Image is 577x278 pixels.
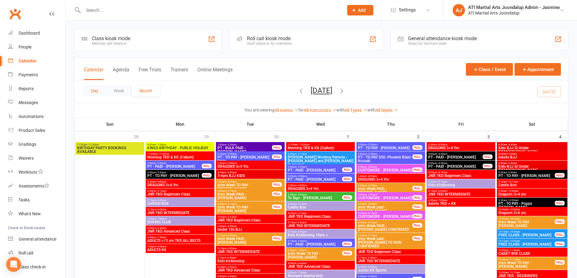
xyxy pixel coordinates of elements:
div: FULL [555,232,565,237]
span: DRAGONS 3+4 Yrs [217,165,283,168]
span: Intro Week paid - [PERSON_NAME] [358,205,413,213]
span: - 5:15pm [156,190,166,192]
span: - 5:15pm [367,234,377,237]
span: 10:00am [498,217,555,220]
span: - 5:45pm [297,240,307,242]
div: FULL [412,154,422,159]
span: CUSTOMORE - [PERSON_NAME] [358,196,413,200]
span: - 2:15pm [297,153,307,155]
span: 4:00pm [217,180,272,183]
span: 9:00am [498,171,555,174]
div: Product Sales [19,128,45,133]
span: 3:30pm [358,166,413,168]
div: 29 [204,131,215,141]
span: 6:00pm [147,217,213,220]
span: 4:00pm [358,193,413,196]
span: - 3:30pm [297,175,307,178]
div: 4 [559,131,568,141]
span: - 4:00pm [367,166,377,168]
div: ATI Martial Arts Joondalup [468,10,560,16]
span: - 4:30pm [437,153,447,155]
a: Messages [8,96,65,110]
div: Member self check-in [92,41,130,46]
span: Kids BJJ Gi Under [DEMOGRAPHIC_DATA] [498,165,566,172]
span: - 7:45pm [156,236,166,239]
span: CARDIO BOX [147,202,213,205]
div: FULL [412,145,422,150]
span: 6:00pm [428,199,494,202]
div: FULL [483,154,493,159]
div: FULL [412,195,422,200]
span: 8:45am [147,143,213,146]
div: FULL [342,167,352,172]
a: Gradings [8,137,65,151]
div: 28 [134,131,145,141]
span: Cardio Box [287,205,354,209]
span: - 7:00pm [156,217,166,220]
span: - 6:00pm [156,208,166,211]
span: 10:15am [498,240,555,242]
span: 4:30pm [217,190,272,192]
div: FULL [202,164,212,168]
span: 6:00pm [147,227,213,230]
span: - 4:30pm [226,171,237,174]
span: 4:30pm [428,171,494,174]
a: Workouts [8,165,65,179]
a: All Types [345,108,367,113]
span: - 3:30pm [367,153,377,155]
span: DRAGONS 3+4 Yrs [428,146,494,150]
span: Cardio Box [498,183,566,187]
span: CUSTOMORE - [PERSON_NAME] [358,215,413,218]
span: 8:45am [498,162,566,165]
div: Reports [19,86,34,91]
span: - 4:00pm [297,193,307,196]
span: Intro Week PAID - [PERSON_NAME] [217,237,272,244]
span: 2:30pm [217,153,272,155]
span: - 8:00pm [156,245,166,248]
div: FULL [412,167,422,172]
span: - 4:30pm [367,184,377,187]
span: Intro Week PAID - [PERSON_NAME] [217,192,272,200]
span: - 12:30pm [87,143,99,146]
span: - 5:15pm [297,212,307,215]
span: Adults TKD + KK [428,202,494,205]
strong: with [367,107,376,112]
span: 2:00pm [358,143,413,146]
span: 3:00pm [287,166,342,168]
span: JNR TKD Beginners Class [428,174,494,178]
span: 6:45pm [147,236,213,239]
span: - 3:00pm [226,153,237,155]
span: ADULTS KK [147,248,213,252]
span: - 6:00pm [226,234,237,237]
span: 4:30pm [358,221,413,224]
span: 4:00pm [428,162,483,165]
a: People [8,40,65,54]
span: - 9:30am [507,162,517,165]
button: Agenda [113,67,129,80]
span: Morning TKD & KK (Callum) [147,155,213,159]
div: 30 [274,131,285,141]
div: 1 [347,131,355,141]
span: 9:30am [498,199,555,202]
span: Intro Week TO PAY - [PERSON_NAME] [498,220,555,228]
span: KINGS BIRTHDAY - PUBLIC HOLIDAY [147,146,213,150]
span: - 6:00pm [297,221,307,224]
div: Assessments [19,183,49,188]
span: - 4:00pm [226,162,237,165]
a: Tasks [8,193,65,207]
span: [PERSON_NAME] Working Remote - [PERSON_NAME] and [PERSON_NAME] to cover c... [287,155,354,166]
span: 10:00am [498,208,566,211]
span: 11:00am [287,143,354,146]
div: FULL [272,192,282,196]
div: Payments [19,72,38,77]
button: Day [83,85,106,96]
th: Thu [356,118,426,131]
span: 5:15pm [428,190,494,192]
span: 9:30am [498,180,566,183]
a: Automations [8,110,65,124]
span: PT - PAID - [PERSON_NAME] [428,165,483,168]
span: DRAGONS 3+4 Yrs [358,178,424,181]
span: 3-6yrs BJJ KIDS [217,174,283,178]
span: 3:30pm [358,175,424,178]
span: 4:30pm [358,212,413,215]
